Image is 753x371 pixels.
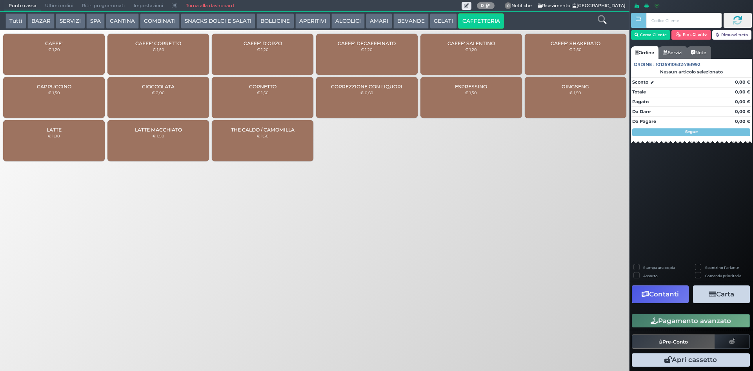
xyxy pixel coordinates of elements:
small: € 0,60 [360,90,373,95]
label: Asporto [643,273,658,278]
span: CAFFE' DECAFFEINATO [338,40,396,46]
strong: Sconto [632,79,648,86]
span: ESPRESSINO [455,84,487,90]
button: SERVIZI [56,13,85,29]
small: € 1,00 [48,133,60,138]
div: Nessun articolo selezionato [631,69,752,75]
button: Carta [693,285,750,303]
label: Stampa una copia [643,265,675,270]
small: € 2,00 [152,90,165,95]
button: SNACKS DOLCI E SALATI [181,13,255,29]
small: € 1,50 [569,90,581,95]
span: Impostazioni [129,0,167,11]
strong: 0,00 € [735,89,750,95]
span: Ritiri programmati [78,0,129,11]
span: CORNETTO [249,84,276,90]
button: Rimuovi tutto [712,30,752,40]
strong: Pagato [632,99,649,104]
button: Cerca Cliente [631,30,671,40]
button: BOLLICINE [256,13,294,29]
label: Comanda prioritaria [705,273,741,278]
strong: Da Dare [632,109,651,114]
button: GELATI [430,13,457,29]
button: AMARI [366,13,392,29]
button: Rim. Cliente [671,30,711,40]
strong: 0,00 € [735,99,750,104]
span: CAFFE' D'ORZO [244,40,282,46]
button: Pre-Conto [632,334,715,349]
strong: Segue [685,129,698,134]
a: Ordine [631,46,658,59]
button: SPA [86,13,105,29]
small: € 1,20 [257,47,269,52]
span: CAFFE' CORRETTO [135,40,181,46]
strong: Totale [632,89,646,95]
a: Servizi [658,46,687,59]
strong: Da Pagare [632,119,656,124]
span: 101359106324161992 [656,61,700,68]
button: BEVANDE [393,13,429,29]
span: THE CALDO / CAMOMILLA [231,127,295,133]
small: € 1,20 [361,47,373,52]
button: COMBINATI [140,13,180,29]
strong: 0,00 € [735,109,750,114]
input: Codice Cliente [646,13,721,28]
button: Contanti [632,285,689,303]
strong: 0,00 € [735,119,750,124]
button: Apri cassetto [632,353,750,367]
span: LATTE MACCHIATO [135,127,182,133]
small: € 1,50 [465,90,477,95]
span: LATTE [47,127,62,133]
label: Scontrino Parlante [705,265,739,270]
small: € 2,50 [569,47,582,52]
span: CAFFE' [45,40,63,46]
a: Note [687,46,711,59]
span: CIOCCOLATA [142,84,175,90]
span: Punto cassa [4,0,41,11]
small: € 1,20 [465,47,477,52]
small: € 1,50 [153,47,164,52]
small: € 1,50 [257,133,269,138]
span: GINGSENG [562,84,589,90]
button: Tutti [5,13,26,29]
span: 0 [505,2,512,9]
small: € 1,50 [48,90,60,95]
button: BAZAR [27,13,55,29]
button: ALCOLICI [331,13,365,29]
span: CORREZZIONE CON LIQUORI [331,84,402,90]
small: € 1,50 [257,90,269,95]
button: CANTINA [106,13,139,29]
span: CAPPUCCINO [37,84,71,90]
button: CAFFETTERIA [458,13,504,29]
button: APERITIVI [295,13,330,29]
span: Ultimi ordini [41,0,78,11]
button: Pagamento avanzato [632,314,750,327]
small: € 1,20 [48,47,60,52]
span: CAFFE' SALENTINO [447,40,495,46]
a: Torna alla dashboard [181,0,238,11]
b: 0 [481,3,484,8]
span: Ordine : [634,61,655,68]
span: CAFFE' SHAKERATO [551,40,600,46]
strong: 0,00 € [735,79,750,85]
small: € 1,50 [153,133,164,138]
